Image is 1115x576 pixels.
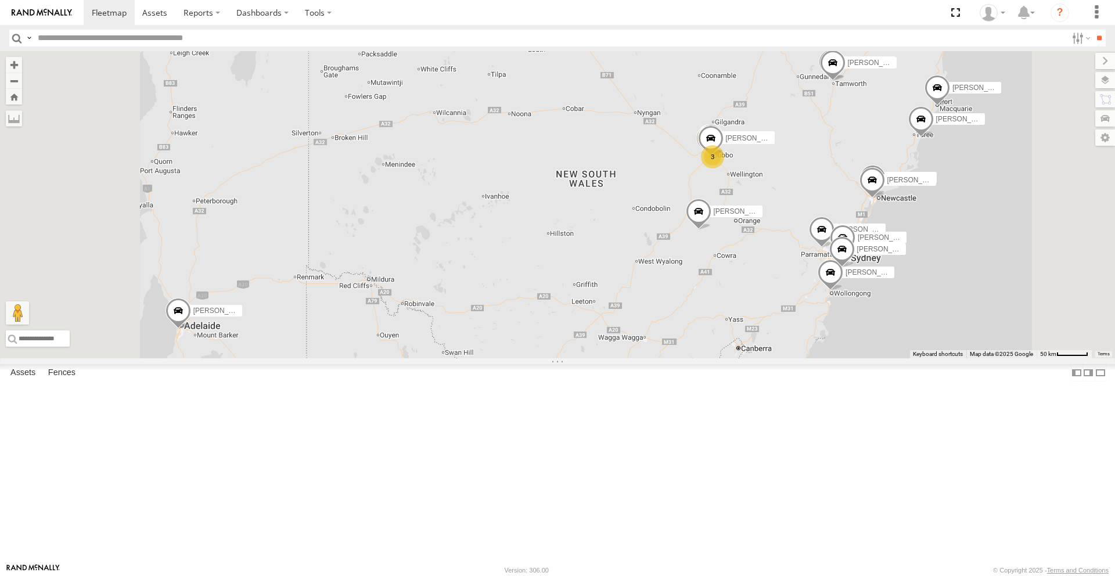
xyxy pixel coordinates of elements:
label: Search Filter Options [1067,30,1092,46]
a: Terms (opens in new tab) [1098,352,1110,357]
label: Hide Summary Table [1095,364,1106,381]
label: Search Query [24,30,34,46]
i: ? [1051,3,1069,22]
button: Map scale: 50 km per 51 pixels [1037,350,1092,358]
button: Zoom out [6,73,22,89]
label: Dock Summary Table to the Left [1071,364,1082,381]
span: [PERSON_NAME] [857,245,915,253]
button: Zoom in [6,57,22,73]
span: [PERSON_NAME] [714,207,771,215]
button: Drag Pegman onto the map to open Street View [6,301,29,325]
div: Version: 306.00 [505,567,549,574]
label: Assets [5,365,41,381]
div: © Copyright 2025 - [993,567,1109,574]
span: [PERSON_NAME] [936,114,994,123]
span: 50 km [1040,351,1056,357]
a: Terms and Conditions [1047,567,1109,574]
span: [PERSON_NAME] [846,268,903,276]
span: [PERSON_NAME] [726,134,783,142]
span: [PERSON_NAME] [887,176,945,184]
label: Fences [42,365,81,381]
a: Visit our Website [6,564,60,576]
span: Map data ©2025 Google [970,351,1033,357]
img: rand-logo.svg [12,9,72,17]
button: Keyboard shortcuts [913,350,963,358]
span: [PERSON_NAME] - NEW ute [193,307,285,315]
span: [PERSON_NAME] [848,59,905,67]
label: Dock Summary Table to the Right [1082,364,1094,381]
button: Zoom Home [6,89,22,105]
label: Map Settings [1095,129,1115,146]
div: Kane McDermott [976,4,1009,21]
div: 3 [701,145,724,168]
span: [PERSON_NAME] [952,84,1010,92]
span: [PERSON_NAME] [837,225,894,233]
label: Measure [6,110,22,127]
span: [PERSON_NAME] [858,233,915,242]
